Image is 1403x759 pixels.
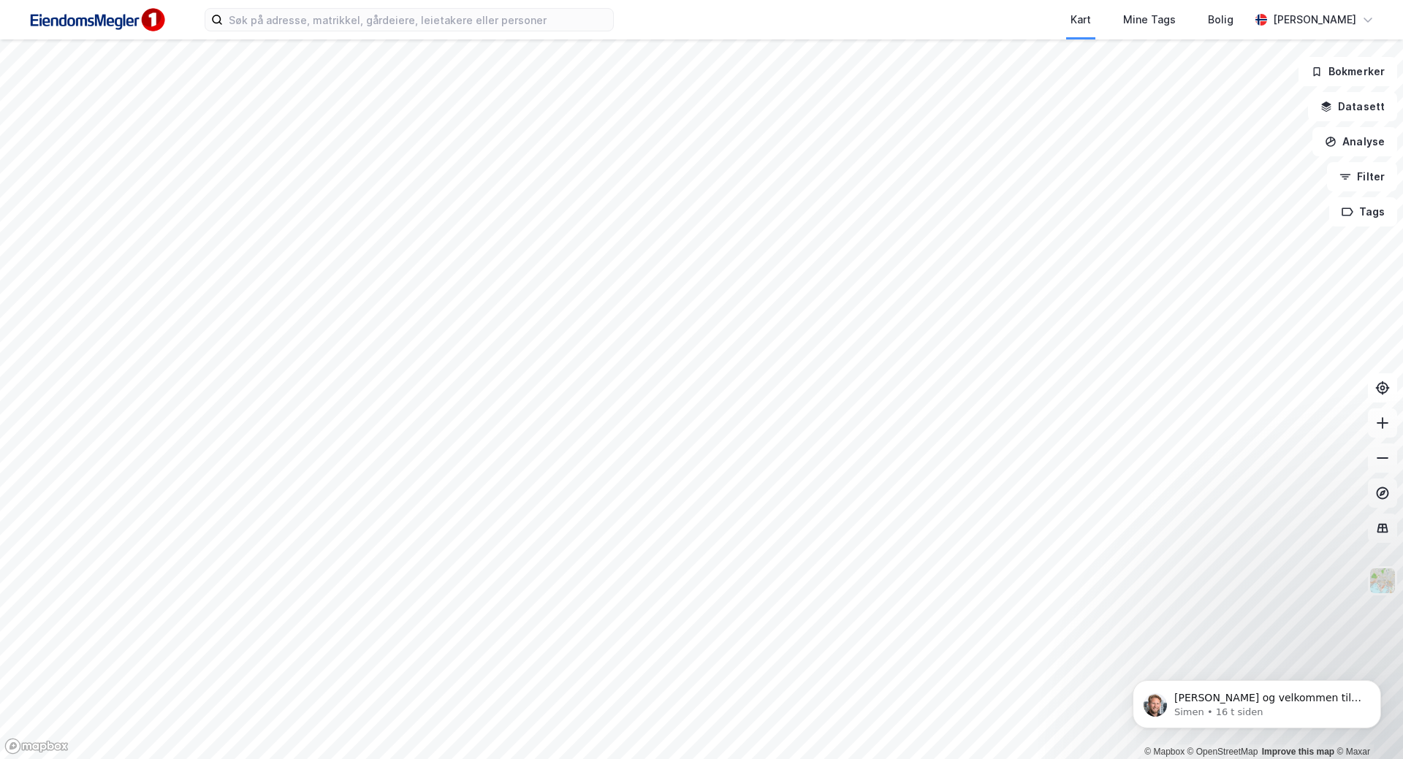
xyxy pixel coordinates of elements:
[1327,162,1397,191] button: Filter
[4,738,69,755] a: Mapbox homepage
[1208,11,1233,28] div: Bolig
[1262,747,1334,757] a: Improve this map
[223,9,613,31] input: Søk på adresse, matrikkel, gårdeiere, leietakere eller personer
[1369,567,1396,595] img: Z
[1299,57,1397,86] button: Bokmerker
[1187,747,1258,757] a: OpenStreetMap
[1111,649,1403,752] iframe: Intercom notifications melding
[1329,197,1397,226] button: Tags
[23,4,170,37] img: F4PB6Px+NJ5v8B7XTbfpPpyloAAAAASUVORK5CYII=
[1312,127,1397,156] button: Analyse
[1123,11,1176,28] div: Mine Tags
[1273,11,1356,28] div: [PERSON_NAME]
[1071,11,1091,28] div: Kart
[1144,747,1185,757] a: Mapbox
[1308,92,1397,121] button: Datasett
